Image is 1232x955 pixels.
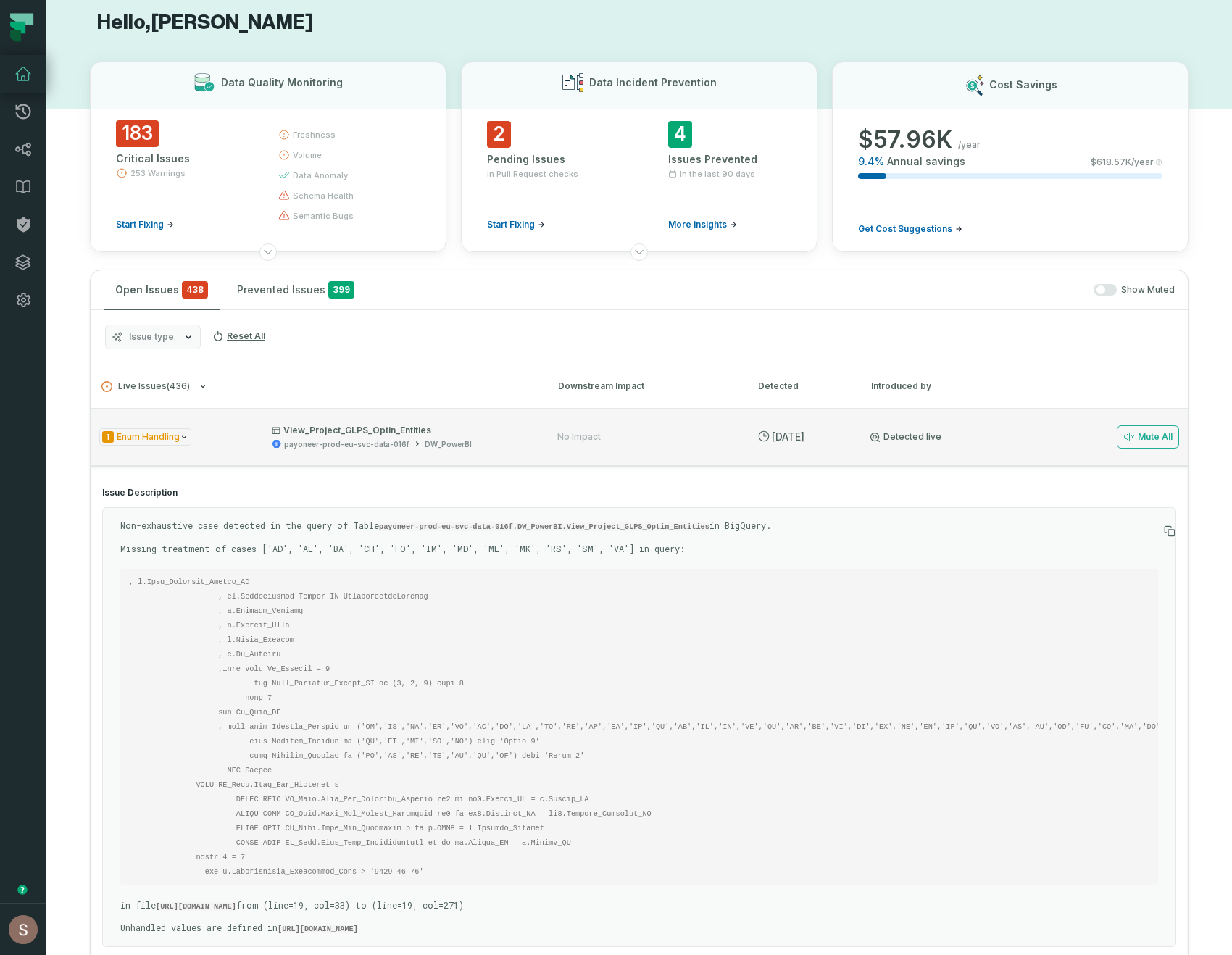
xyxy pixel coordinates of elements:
span: More insights [668,219,727,230]
button: Data Incident Prevention2Pending Issuesin Pull Request checksStart Fixing4Issues PreventedIn the ... [461,62,817,252]
div: Detected [758,380,845,393]
p: Missing treatment of cases ['AD', 'AL', 'BA', 'CH', 'FO', 'IM', 'MD', 'ME', 'MK', 'RS', 'SM', 'VA... [120,543,1158,554]
button: Open Issues [104,270,220,309]
a: More insights [668,219,737,230]
code: payoneer-prod-eu-svc-data-016f.DW_PowerBI.View_Project_GLPS_Optin_Entities [379,522,709,531]
h1: Hello, [PERSON_NAME] [90,10,1189,36]
span: 253 Warnings [130,167,186,179]
span: 4 [668,121,692,148]
span: semantic bugs [293,210,354,222]
button: Issue type [105,325,201,349]
a: Get Cost Suggestions [858,223,962,235]
span: in Pull Request checks [487,168,578,180]
button: Prevented Issues [225,270,366,309]
span: Severity [102,431,114,443]
span: volume [293,149,322,161]
a: Start Fixing [487,219,545,230]
span: critical issues and errors combined [182,281,208,299]
span: freshness [293,129,336,141]
div: Introduced by [871,380,1177,393]
button: Reset All [207,325,271,348]
span: Issue type [129,331,174,343]
p: View_Project_GLPS_Optin_Entities [272,425,531,436]
span: Live Issues ( 436 ) [101,381,190,392]
span: /year [958,139,981,151]
div: DW_PowerBI [425,439,472,450]
p: Non-exhaustive case detected in the query of Table in BigQuery. [120,520,1158,533]
a: Detected live [870,431,941,443]
span: Start Fixing [116,219,164,230]
span: 2 [487,121,511,148]
code: [URL][DOMAIN_NAME] [156,902,236,911]
p: in file from (line=19, col=33) to (line=19, col=271) [120,899,1158,912]
h3: Data Incident Prevention [589,75,717,90]
div: Pending Issues [487,152,610,167]
h3: Data Quality Monitoring [221,75,343,90]
button: Live Issues(436) [101,381,532,392]
div: Downstream Impact [558,380,732,393]
span: schema health [293,190,354,201]
span: $ 57.96K [858,125,952,154]
h3: Cost Savings [989,78,1057,92]
button: Cost Savings$57.96K/year9.4%Annual savings$618.57K/yearGet Cost Suggestions [832,62,1189,252]
code: [URL][DOMAIN_NAME] [278,925,358,933]
span: In the last 90 days [680,168,755,180]
span: 9.4 % [858,154,884,169]
span: data anomaly [293,170,348,181]
button: Data Quality Monitoring183Critical Issues253 WarningsStart Fixingfreshnessvolumedata anomalyschem... [90,62,446,252]
div: Issues Prevented [668,152,791,167]
span: $ 618.57K /year [1091,157,1154,168]
span: Start Fixing [487,219,535,230]
span: Issue Type [99,428,191,446]
button: Mute All [1117,425,1179,449]
span: 399 [328,281,354,299]
span: 183 [116,120,159,147]
p: Unhandled values are defined in [120,922,1158,935]
h4: Issue Description [102,487,1176,499]
span: Get Cost Suggestions [858,223,952,235]
relative-time: Aug 26, 2025, 4:02 PM GMT+3 [772,430,804,443]
img: avatar of Shay Gafniel [9,915,38,944]
div: Show Muted [372,284,1175,296]
div: Critical Issues [116,151,252,166]
span: Annual savings [887,154,965,169]
div: Tooltip anchor [16,883,29,896]
a: Start Fixing [116,219,174,230]
div: payoneer-prod-eu-svc-data-016f [284,439,409,450]
div: No Impact [557,431,601,443]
